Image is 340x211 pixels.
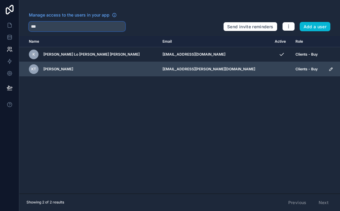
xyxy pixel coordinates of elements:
button: Add a user [300,22,331,32]
span: Clients - Buy [295,67,318,72]
span: Showing 2 of 2 results [26,200,64,205]
a: Manage access to the users in your app [29,12,117,18]
span: [PERSON_NAME] Lo [PERSON_NAME] [PERSON_NAME] [43,52,140,57]
td: [EMAIL_ADDRESS][PERSON_NAME][DOMAIN_NAME] [159,62,271,77]
span: KT [31,67,36,72]
div: scrollable content [19,36,340,194]
span: Clients - Buy [295,52,318,57]
td: [EMAIL_ADDRESS][DOMAIN_NAME] [159,47,271,62]
span: K [32,52,35,57]
span: Manage access to the users in your app [29,12,110,18]
span: [PERSON_NAME] [43,67,73,72]
th: Email [159,36,271,47]
th: Active [271,36,292,47]
button: Send invite reminders [223,22,277,32]
th: Name [19,36,159,47]
th: Role [292,36,325,47]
